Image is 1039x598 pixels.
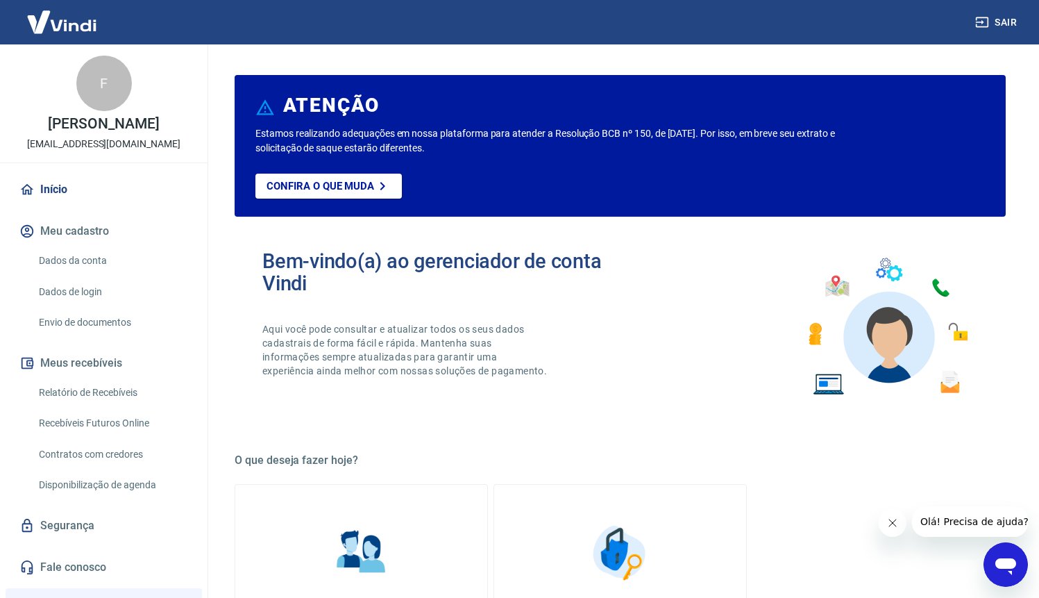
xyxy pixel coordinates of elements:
button: Meu cadastro [17,216,191,247]
a: Relatório de Recebíveis [33,379,191,407]
p: Aqui você pode consultar e atualizar todos os seus dados cadastrais de forma fácil e rápida. Mant... [262,322,550,378]
button: Meus recebíveis [17,348,191,379]
div: F [76,56,132,111]
h6: ATENÇÃO [283,99,380,113]
iframe: Message from company [912,506,1028,537]
p: Confira o que muda [267,180,374,192]
img: Imagem de um avatar masculino com diversos icones exemplificando as funcionalidades do gerenciado... [796,250,978,404]
a: Confira o que muda [255,174,402,199]
h5: O que deseja fazer hoje? [235,454,1006,467]
a: Envio de documentos [33,308,191,337]
h2: Bem-vindo(a) ao gerenciador de conta Vindi [262,250,620,294]
iframe: Button to launch messaging window [983,542,1028,587]
a: Recebíveis Futuros Online [33,409,191,438]
a: Dados da conta [33,247,191,275]
img: Informações pessoais [327,518,396,588]
a: Fale conosco [17,552,191,583]
button: Sair [972,10,1022,35]
p: [PERSON_NAME] [48,117,159,131]
p: [EMAIL_ADDRESS][DOMAIN_NAME] [27,137,180,151]
img: Vindi [17,1,107,43]
img: Segurança [586,518,655,588]
a: Disponibilização de agenda [33,471,191,499]
a: Dados de login [33,278,191,306]
iframe: Close message [879,509,906,537]
p: Estamos realizando adequações em nossa plataforma para atender a Resolução BCB nº 150, de [DATE].... [255,126,839,156]
span: Olá! Precisa de ajuda? [8,10,117,21]
a: Início [17,174,191,205]
a: Contratos com credores [33,440,191,469]
a: Segurança [17,510,191,541]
